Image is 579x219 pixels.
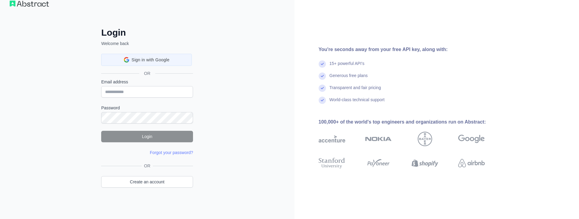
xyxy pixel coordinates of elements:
[319,46,504,53] div: You're seconds away from your free API key, along with:
[319,85,326,92] img: check mark
[142,163,153,169] span: OR
[101,40,193,47] p: Welcome back
[458,132,485,146] img: google
[150,150,193,155] a: Forgot your password?
[319,156,345,170] img: stanford university
[319,60,326,68] img: check mark
[365,156,392,170] img: payoneer
[330,97,385,109] div: World-class technical support
[412,156,438,170] img: shopify
[319,132,345,146] img: accenture
[330,85,381,97] div: Transparent and fair pricing
[101,27,193,38] h2: Login
[319,97,326,104] img: check mark
[101,131,193,142] button: Login
[101,105,193,111] label: Password
[10,1,49,7] img: Workflow
[101,54,192,66] div: Sign in with Google
[132,57,169,63] span: Sign in with Google
[330,72,368,85] div: Generous free plans
[139,70,155,76] span: OR
[319,118,504,126] div: 100,000+ of the world's top engineers and organizations run on Abstract:
[418,132,432,146] img: bayer
[458,156,485,170] img: airbnb
[101,79,193,85] label: Email address
[365,132,392,146] img: nokia
[319,72,326,80] img: check mark
[101,176,193,188] a: Create an account
[330,60,365,72] div: 15+ powerful API's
